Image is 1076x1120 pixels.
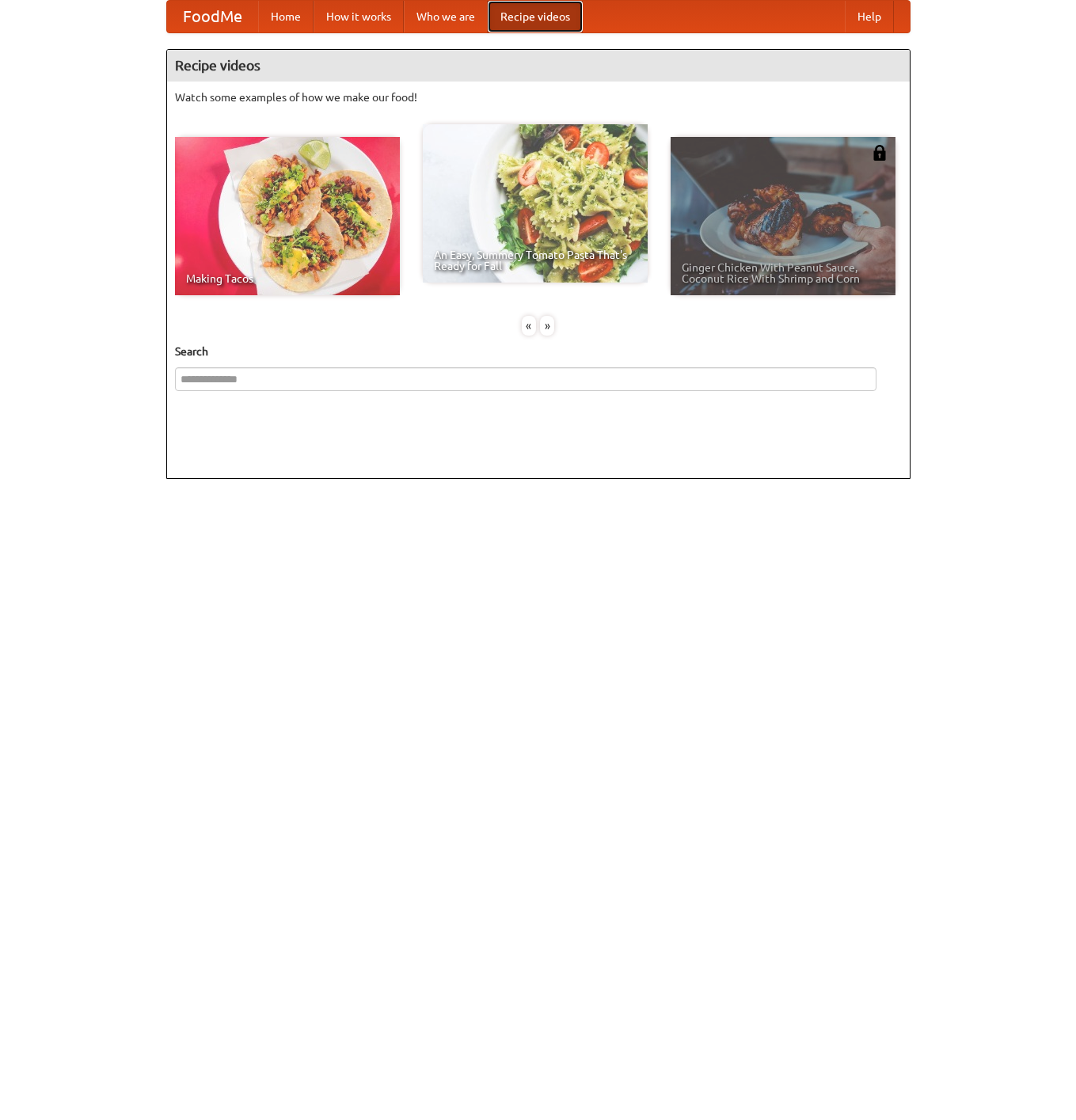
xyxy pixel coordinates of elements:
a: Recipe videos [488,1,583,32]
div: » [540,316,554,336]
a: How it works [314,1,404,32]
a: Help [845,1,894,32]
div: « [522,316,536,336]
a: FoodMe [167,1,258,32]
h5: Search [175,344,902,359]
a: Making Tacos [175,137,400,295]
a: Home [258,1,314,32]
p: Watch some examples of how we make our food! [175,89,902,105]
span: An Easy, Summery Tomato Pasta That's Ready for Fall [434,249,637,271]
span: Making Tacos [186,273,389,284]
h4: Recipe videos [167,50,910,82]
a: Who we are [404,1,488,32]
a: An Easy, Summery Tomato Pasta That's Ready for Fall [423,124,648,283]
img: 483408.png [872,145,888,161]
